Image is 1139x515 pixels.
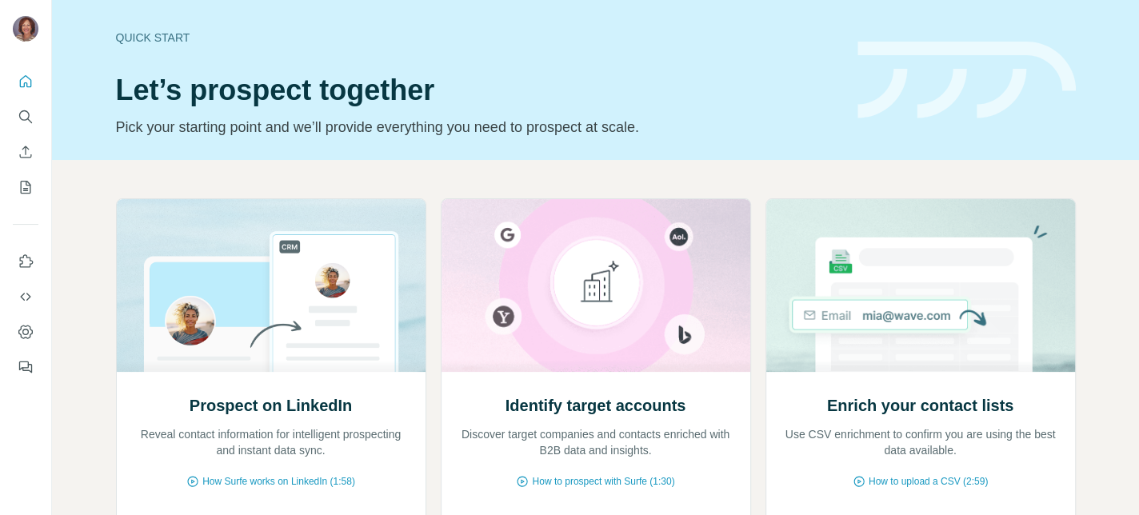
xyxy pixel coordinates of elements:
[765,199,1076,372] img: Enrich your contact lists
[827,394,1013,417] h2: Enrich your contact lists
[190,394,352,417] h2: Prospect on LinkedIn
[13,173,38,202] button: My lists
[13,16,38,42] img: Avatar
[13,282,38,311] button: Use Surfe API
[458,426,734,458] p: Discover target companies and contacts enriched with B2B data and insights.
[116,74,838,106] h1: Let’s prospect together
[441,199,751,372] img: Identify target accounts
[116,30,838,46] div: Quick start
[116,199,426,372] img: Prospect on LinkedIn
[506,394,686,417] h2: Identify target accounts
[13,138,38,166] button: Enrich CSV
[13,67,38,96] button: Quick start
[13,317,38,346] button: Dashboard
[13,102,38,131] button: Search
[532,474,674,489] span: How to prospect with Surfe (1:30)
[116,116,838,138] p: Pick your starting point and we’ll provide everything you need to prospect at scale.
[202,474,355,489] span: How Surfe works on LinkedIn (1:58)
[782,426,1059,458] p: Use CSV enrichment to confirm you are using the best data available.
[13,247,38,276] button: Use Surfe on LinkedIn
[133,426,410,458] p: Reveal contact information for intelligent prospecting and instant data sync.
[13,353,38,381] button: Feedback
[869,474,988,489] span: How to upload a CSV (2:59)
[857,42,1076,119] img: banner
